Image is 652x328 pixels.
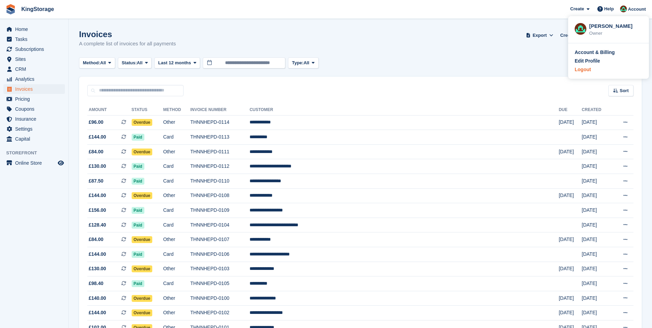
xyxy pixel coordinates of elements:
[89,251,106,258] span: £144.00
[589,22,642,29] div: [PERSON_NAME]
[19,3,57,15] a: KingStorage
[154,57,200,69] button: Last 12 months
[132,134,144,141] span: Paid
[190,105,250,116] th: Invoice Number
[628,6,646,13] span: Account
[190,130,250,145] td: THNNHEPD-0113
[132,105,163,116] th: Status
[292,59,303,66] span: Type:
[570,6,584,12] span: Create
[3,24,65,34] a: menu
[559,291,582,306] td: [DATE]
[15,104,56,114] span: Coupons
[79,30,176,39] h1: Invoices
[89,119,103,126] span: £96.00
[190,232,250,247] td: THNNHEPD-0107
[582,130,612,145] td: [DATE]
[15,74,56,84] span: Analytics
[3,54,65,64] a: menu
[89,177,103,185] span: £87.50
[3,158,65,168] a: menu
[589,30,642,37] div: Owner
[575,49,615,56] div: Account & Billing
[582,159,612,174] td: [DATE]
[15,94,56,104] span: Pricing
[163,144,190,159] td: Other
[190,115,250,130] td: THNNHEPD-0114
[132,236,153,243] span: Overdue
[3,44,65,54] a: menu
[15,134,56,144] span: Capital
[575,23,586,35] img: John King
[5,4,16,14] img: stora-icon-8386f47178a22dfd0bd8f6a31ec36ba5ce8667c1dd55bd0f319d3a0aa187defe.svg
[582,115,612,130] td: [DATE]
[89,280,103,287] span: £98.40
[559,115,582,130] td: [DATE]
[559,105,582,116] th: Due
[89,236,103,243] span: £84.00
[620,6,627,12] img: John King
[132,280,144,287] span: Paid
[190,218,250,232] td: THNNHEPD-0104
[132,222,144,229] span: Paid
[89,221,106,229] span: £128.40
[15,44,56,54] span: Subscriptions
[190,262,250,276] td: THNNHEPD-0103
[533,32,547,39] span: Export
[620,87,629,94] span: Sort
[15,158,56,168] span: Online Store
[3,124,65,134] a: menu
[582,232,612,247] td: [DATE]
[3,84,65,94] a: menu
[575,66,591,73] div: Logout
[3,94,65,104] a: menu
[524,30,555,41] button: Export
[15,54,56,64] span: Sites
[163,174,190,189] td: Card
[582,306,612,320] td: [DATE]
[3,74,65,84] a: menu
[582,105,612,116] th: Created
[132,178,144,185] span: Paid
[89,295,106,302] span: £140.00
[163,247,190,262] td: Card
[15,34,56,44] span: Tasks
[57,159,65,167] a: Preview store
[132,295,153,302] span: Overdue
[582,203,612,218] td: [DATE]
[582,188,612,203] td: [DATE]
[190,159,250,174] td: THNNHEPD-0112
[190,144,250,159] td: THNNHEPD-0111
[190,306,250,320] td: THNNHEPD-0102
[3,64,65,74] a: menu
[575,57,642,65] a: Edit Profile
[79,57,115,69] button: Method: All
[132,119,153,126] span: Overdue
[122,59,137,66] span: Status:
[79,40,176,48] p: A complete list of invoices for all payments
[15,124,56,134] span: Settings
[582,291,612,306] td: [DATE]
[163,291,190,306] td: Other
[582,276,612,291] td: [DATE]
[15,84,56,94] span: Invoices
[89,192,106,199] span: £144.00
[15,114,56,124] span: Insurance
[6,150,68,156] span: Storefront
[163,203,190,218] td: Card
[559,306,582,320] td: [DATE]
[303,59,309,66] span: All
[132,149,153,155] span: Overdue
[132,192,153,199] span: Overdue
[190,276,250,291] td: THNNHEPD-0105
[132,265,153,272] span: Overdue
[575,57,600,65] div: Edit Profile
[582,247,612,262] td: [DATE]
[163,262,190,276] td: Other
[604,6,614,12] span: Help
[158,59,191,66] span: Last 12 months
[89,163,106,170] span: £130.00
[89,309,106,316] span: £144.00
[118,57,152,69] button: Status: All
[559,262,582,276] td: [DATE]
